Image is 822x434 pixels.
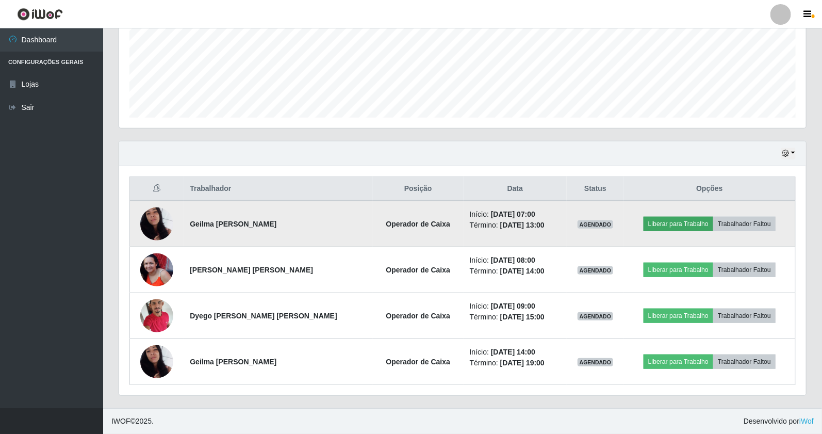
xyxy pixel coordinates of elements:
[373,177,464,201] th: Posição
[386,220,451,228] strong: Operador de Caixa
[644,217,713,231] button: Liberar para Trabalho
[713,217,776,231] button: Trabalhador Faltou
[140,253,173,286] img: 1743338839822.jpeg
[500,221,545,229] time: [DATE] 13:00
[567,177,624,201] th: Status
[644,309,713,323] button: Liberar para Trabalho
[578,312,614,320] span: AGENDADO
[470,255,561,266] li: Início:
[491,348,535,356] time: [DATE] 14:00
[190,312,337,320] strong: Dyego [PERSON_NAME] [PERSON_NAME]
[470,220,561,231] li: Término:
[470,209,561,220] li: Início:
[190,220,276,228] strong: Geilma [PERSON_NAME]
[111,417,130,425] span: IWOF
[578,266,614,275] span: AGENDADO
[713,263,776,277] button: Trabalhador Faltou
[624,177,795,201] th: Opções
[470,347,561,358] li: Início:
[491,302,535,310] time: [DATE] 09:00
[500,267,545,275] time: [DATE] 14:00
[140,294,173,337] img: 1741826148632.jpeg
[744,416,814,427] span: Desenvolvido por
[190,266,313,274] strong: [PERSON_NAME] [PERSON_NAME]
[491,256,535,264] time: [DATE] 08:00
[578,220,614,229] span: AGENDADO
[799,417,814,425] a: iWof
[184,177,373,201] th: Trabalhador
[470,358,561,368] li: Término:
[470,266,561,277] li: Término:
[713,355,776,369] button: Trabalhador Faltou
[470,301,561,312] li: Início:
[644,355,713,369] button: Liberar para Trabalho
[111,416,154,427] span: © 2025 .
[470,312,561,323] li: Término:
[140,195,173,253] img: 1699231984036.jpeg
[386,312,451,320] strong: Operador de Caixa
[17,8,63,21] img: CoreUI Logo
[386,266,451,274] strong: Operador de Caixa
[644,263,713,277] button: Liberar para Trabalho
[500,359,545,367] time: [DATE] 19:00
[464,177,567,201] th: Data
[713,309,776,323] button: Trabalhador Faltou
[578,358,614,366] span: AGENDADO
[500,313,545,321] time: [DATE] 15:00
[190,358,276,366] strong: Geilma [PERSON_NAME]
[140,332,173,391] img: 1699231984036.jpeg
[386,358,451,366] strong: Operador de Caixa
[491,210,535,218] time: [DATE] 07:00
